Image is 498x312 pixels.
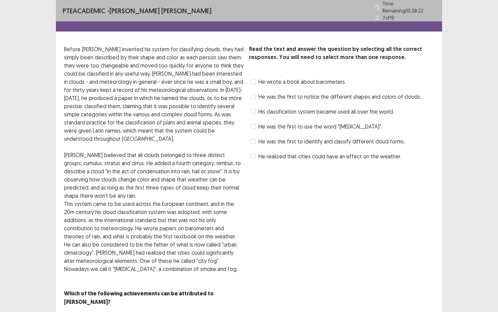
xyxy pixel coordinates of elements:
span: He was the first to identify and classify different cloud forms. [258,137,405,145]
p: This system came to be used across the European continent, and in the 20m century his cloud class... [64,200,244,273]
p: Before [PERSON_NAME] invented his system for classifying clouds, they had simply been described b... [64,45,244,143]
span: He was the first to notice the different shapes and colors of clouds. [258,93,421,101]
span: PTE academic [63,6,105,15]
p: [PERSON_NAME] believed that all clouds belonged to three distinct groups; cumulus, stratus and ci... [64,151,244,200]
span: He wrote a book about barometers. [258,78,346,86]
p: Read the text and answer the question by selecting all the correct responses. You will need to se... [249,45,434,61]
strong: Which of the following achievements can be attributed to [PERSON_NAME]? [64,290,214,306]
span: He was the first to use the word "[MEDICAL_DATA]". [258,122,382,131]
p: 7 of 19 [382,14,394,21]
span: His classification system became used all over the world. [258,108,394,116]
span: He realized that cities could have an effect on the weather. [258,152,401,160]
p: - [PERSON_NAME] [PERSON_NAME] [63,6,211,16]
